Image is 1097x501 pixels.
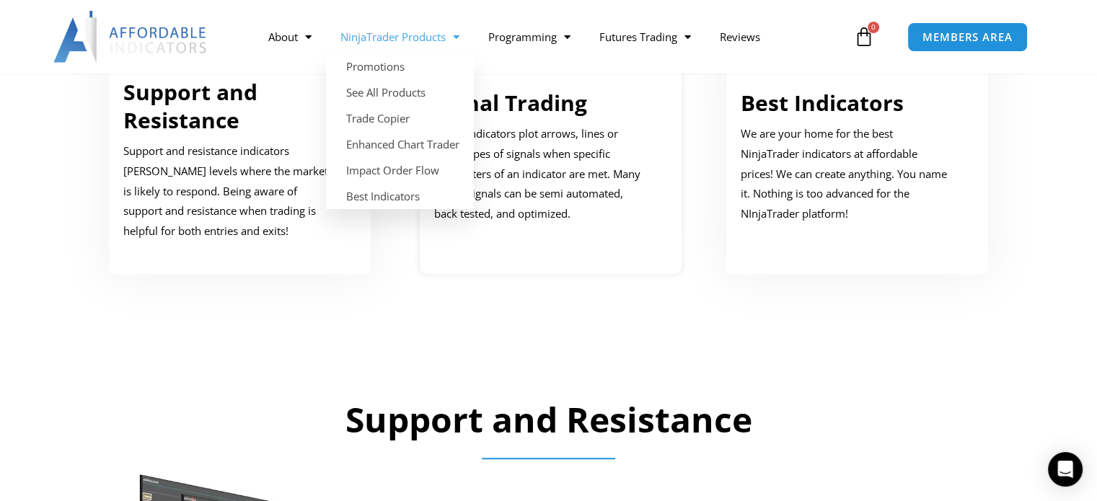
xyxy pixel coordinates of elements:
[1048,452,1083,487] div: Open Intercom Messenger
[434,124,646,224] p: Signal indicators plot arrows, lines or other types of signals when specific parameters of an ind...
[741,124,953,224] p: We are your home for the best NinjaTrader indicators at affordable prices! We can create anything...
[326,20,474,53] a: NinjaTrader Products
[907,22,1028,52] a: MEMBERS AREA
[326,131,474,157] a: Enhanced Chart Trader
[254,20,850,53] nav: Menu
[326,79,474,105] a: See All Products
[326,157,474,183] a: Impact Order Flow
[254,20,326,53] a: About
[105,397,992,442] h2: Support and Resistance
[123,77,257,135] a: Support and Resistance
[326,53,474,209] ul: NinjaTrader Products
[868,22,879,33] span: 0
[705,20,775,53] a: Reviews
[474,20,585,53] a: Programming
[434,88,587,118] a: Signal Trading
[922,32,1013,43] span: MEMBERS AREA
[326,105,474,131] a: Trade Copier
[326,53,474,79] a: Promotions
[326,183,474,209] a: Best Indicators
[832,16,896,58] a: 0
[741,88,904,118] a: Best Indicators
[585,20,705,53] a: Futures Trading
[53,11,208,63] img: LogoAI | Affordable Indicators – NinjaTrader
[123,141,335,241] p: Support and resistance indicators [PERSON_NAME] levels where the market is likely to respond. Bei...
